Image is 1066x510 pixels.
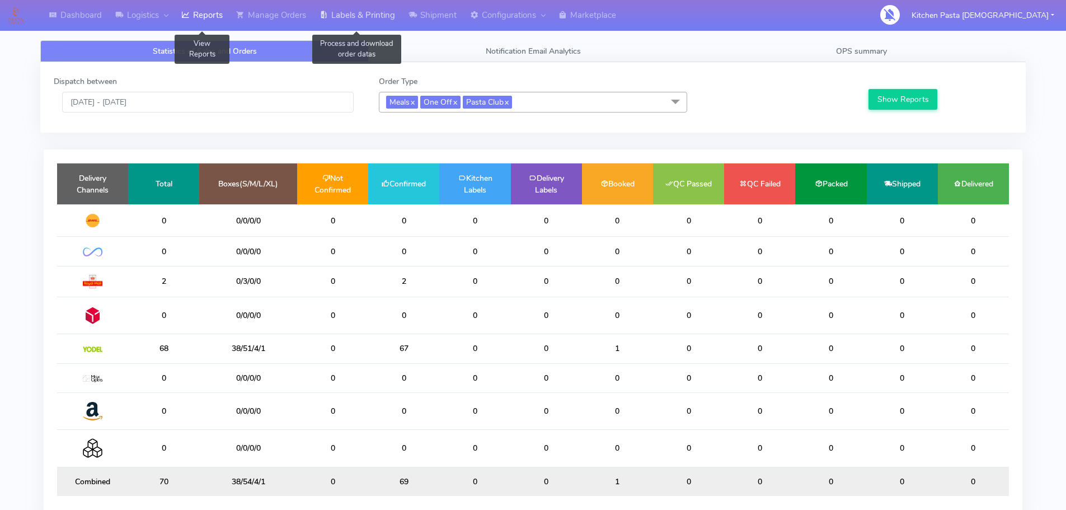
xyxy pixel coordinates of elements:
td: 0 [653,297,724,334]
td: 0 [439,204,510,237]
img: DHL [83,213,102,228]
td: 0 [511,467,582,496]
td: 0 [582,430,653,467]
td: 0 [582,392,653,429]
td: 0 [297,204,368,237]
td: 2 [368,266,439,297]
a: x [410,96,415,107]
td: 0 [439,266,510,297]
td: 0 [511,334,582,363]
td: QC Passed [653,163,724,204]
td: 0 [938,467,1009,496]
td: 0 [582,266,653,297]
td: 38/51/4/1 [199,334,297,363]
td: Kitchen Labels [439,163,510,204]
td: 0 [653,392,724,429]
button: Kitchen Pasta [DEMOGRAPHIC_DATA] [903,4,1063,27]
td: 0 [795,467,866,496]
img: Royal Mail [83,275,102,288]
td: Confirmed [368,163,439,204]
td: Packed [795,163,866,204]
td: 0 [938,204,1009,237]
td: Delivery Channels [57,163,128,204]
td: 0 [795,237,866,266]
td: 0 [368,237,439,266]
td: 0 [724,297,795,334]
td: 0 [867,467,938,496]
td: 0 [297,237,368,266]
td: Boxes(S/M/L/XL) [199,163,297,204]
span: Notification Email Analytics [486,46,581,57]
td: Delivery Labels [511,163,582,204]
td: 0 [511,297,582,334]
img: Amazon [83,401,102,421]
span: Meals [386,96,418,109]
td: 0 [511,204,582,237]
td: 38/54/4/1 [199,467,297,496]
td: 0 [724,237,795,266]
td: 0 [511,430,582,467]
td: Total [128,163,199,204]
td: 0 [938,392,1009,429]
td: 0 [297,363,368,392]
td: 0 [724,467,795,496]
td: 0 [724,430,795,467]
ul: Tabs [40,40,1026,62]
td: 0 [724,334,795,363]
td: 0 [867,392,938,429]
td: 0 [128,363,199,392]
td: 0 [938,363,1009,392]
td: 0 [938,237,1009,266]
td: 0/0/0/0 [199,430,297,467]
label: Order Type [379,76,417,87]
td: 0 [653,363,724,392]
td: 0 [724,204,795,237]
td: 0 [724,266,795,297]
img: Collection [83,438,102,458]
td: Combined [57,467,128,496]
td: 0 [653,467,724,496]
td: 0 [582,237,653,266]
td: 0 [867,334,938,363]
td: 0 [128,237,199,266]
a: x [452,96,457,107]
td: 0 [439,363,510,392]
td: 0 [653,334,724,363]
td: 0 [368,392,439,429]
td: 1 [582,467,653,496]
td: 68 [128,334,199,363]
td: 0 [439,430,510,467]
td: 0 [938,266,1009,297]
td: 0 [368,363,439,392]
td: 0 [511,363,582,392]
td: 0 [297,297,368,334]
td: 0 [653,204,724,237]
img: Yodel [83,347,102,352]
span: One Off [420,96,461,109]
td: 0 [128,297,199,334]
td: 0 [439,392,510,429]
td: 0 [439,297,510,334]
td: 0 [582,297,653,334]
td: 0/0/0/0 [199,363,297,392]
td: 0/3/0/0 [199,266,297,297]
td: 0 [795,297,866,334]
img: MaxOptra [83,375,102,383]
td: 0 [653,266,724,297]
td: 70 [128,467,199,496]
td: 0 [795,266,866,297]
td: 0 [938,430,1009,467]
td: 0 [439,467,510,496]
td: 0 [724,392,795,429]
td: 0 [795,334,866,363]
td: 0 [128,392,199,429]
td: 0 [128,430,199,467]
td: 0 [867,363,938,392]
td: 2 [128,266,199,297]
td: 0 [439,237,510,266]
td: 1 [582,334,653,363]
td: 0 [653,430,724,467]
td: Shipped [867,163,938,204]
span: Statistics of Sales and Orders [153,46,257,57]
td: 0 [795,430,866,467]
